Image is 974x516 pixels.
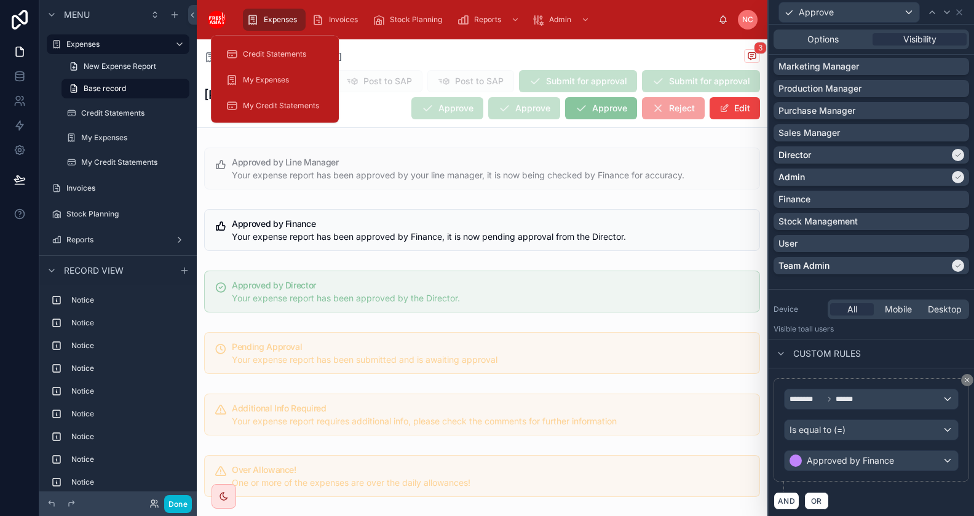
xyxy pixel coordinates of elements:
label: My Credit Statements [81,157,187,167]
label: Notice [71,477,184,487]
label: Notice [71,295,184,305]
span: Admin [549,15,571,25]
label: Notice [71,341,184,351]
span: Options [807,33,839,46]
span: My Expenses [243,75,289,85]
p: Sales Manager [778,127,840,139]
a: Invoices [308,9,366,31]
p: Stock Management [778,215,858,228]
p: Admin [778,171,805,183]
a: My Credit Statements [61,153,189,172]
span: All [847,303,857,316]
p: Production Manager [778,82,861,95]
a: Expenses [204,51,259,63]
span: Custom rules [793,347,861,360]
button: Approve [778,2,920,23]
button: OR [804,492,829,510]
button: Approved by Finance [784,450,959,471]
a: Reports [453,9,526,31]
a: Admin [528,9,596,31]
button: Edit [710,97,760,119]
a: Reports [47,230,189,250]
label: Stock Planning [66,209,187,219]
span: Menu [64,9,90,21]
img: App logo [207,10,227,30]
label: Notice [71,386,184,396]
span: 3 [754,42,767,54]
span: NC [742,15,753,25]
a: Credit Statements [61,103,189,123]
span: OR [809,496,825,506]
p: Finance [778,193,810,205]
p: Visible to [774,324,969,334]
label: Reports [66,235,170,245]
a: Expenses [47,34,189,54]
button: 3 [744,49,760,65]
p: Purchase Manager [778,105,855,117]
h1: [PERSON_NAME] [204,86,267,103]
a: Invoices [47,178,189,198]
a: Stock Planning [369,9,451,31]
p: Director [778,149,811,161]
a: Stock Planning [47,204,189,224]
label: Credit Statements [81,108,187,118]
a: My Expenses [61,128,189,148]
label: Notice [71,454,184,464]
span: Approve [799,6,834,18]
button: AND [774,492,799,510]
span: Reports [474,15,501,25]
a: My Expenses [218,69,331,91]
button: Done [164,495,192,513]
label: Notice [71,432,184,442]
div: scrollable content [39,285,197,491]
label: Device [774,304,823,314]
span: Base record [84,84,126,93]
span: New Expense Report [84,62,156,71]
span: Expenses [264,15,297,25]
span: Stock Planning [390,15,442,25]
a: Credit Statements [218,43,331,65]
label: Invoices [66,183,187,193]
a: Expenses [243,9,306,31]
span: Desktop [928,303,962,316]
label: My Expenses [81,133,187,143]
label: Notice [71,363,184,373]
span: Invoices [329,15,358,25]
p: Marketing Manager [778,60,859,73]
a: Base record [61,79,189,98]
p: Team Admin [778,260,829,272]
span: My Credit Statements [243,101,319,111]
a: My Credit Statements [218,95,331,117]
span: all users [805,324,834,333]
span: Mobile [885,303,912,316]
button: Is equal to (=) [784,419,959,440]
p: User [778,237,798,250]
label: Notice [71,409,184,419]
label: Expenses [66,39,165,49]
span: Is equal to (=) [790,424,845,436]
a: New Expense Report [61,57,189,76]
span: Approved by Finance [807,454,894,467]
span: Visibility [903,33,936,46]
div: scrollable content [237,6,718,33]
span: Credit Statements [243,49,306,59]
span: Record view [64,264,124,277]
label: Notice [71,318,184,328]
